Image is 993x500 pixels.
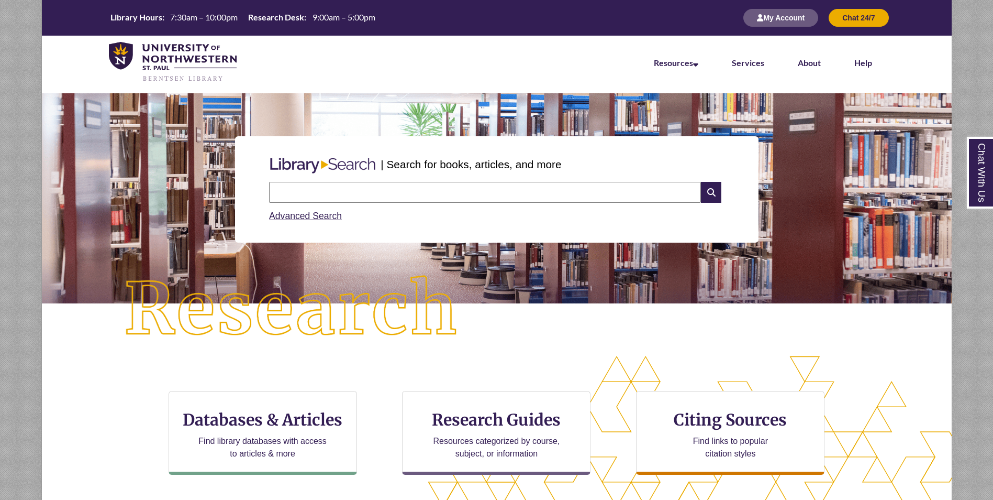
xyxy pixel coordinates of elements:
img: Libary Search [265,154,381,178]
button: Chat 24/7 [829,9,888,27]
th: Research Desk: [244,12,308,23]
a: Hours Today [106,12,380,24]
img: UNWSP Library Logo [109,42,237,83]
h3: Citing Sources [667,410,795,430]
span: 7:30am – 10:00pm [170,12,238,22]
p: | Search for books, articles, and more [381,156,561,172]
span: 9:00am – 5:00pm [313,12,375,22]
th: Library Hours: [106,12,166,23]
h3: Research Guides [411,410,582,430]
a: Advanced Search [269,211,342,221]
img: Research [87,238,496,381]
table: Hours Today [106,12,380,23]
h3: Databases & Articles [177,410,348,430]
p: Find links to popular citation styles [679,435,782,460]
a: Research Guides Resources categorized by course, subject, or information [402,391,590,475]
button: My Account [743,9,818,27]
a: Databases & Articles Find library databases with access to articles & more [169,391,357,475]
i: Search [701,182,721,203]
p: Resources categorized by course, subject, or information [428,435,565,460]
a: Citing Sources Find links to popular citation styles [636,391,824,475]
a: About [798,58,821,68]
a: Services [732,58,764,68]
a: Chat 24/7 [829,13,888,22]
a: Resources [654,58,698,68]
p: Find library databases with access to articles & more [194,435,331,460]
a: My Account [743,13,818,22]
a: Help [854,58,872,68]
